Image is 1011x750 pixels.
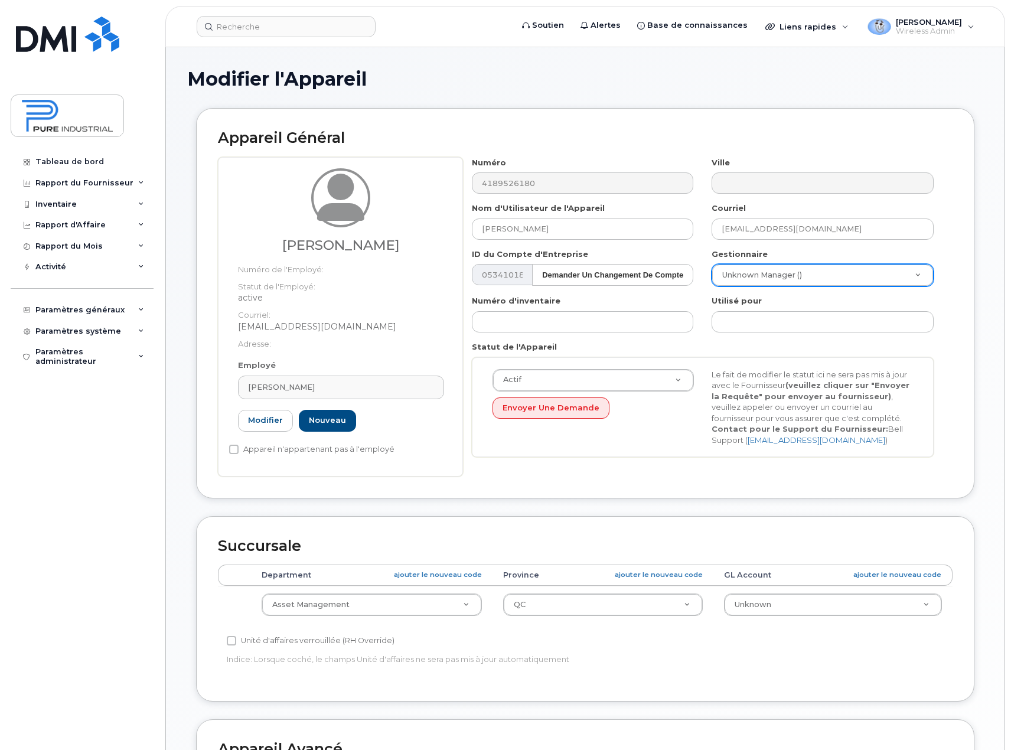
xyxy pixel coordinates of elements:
[853,570,941,580] a: ajouter le nouveau code
[238,258,444,275] dt: Numéro de l'Employé:
[703,369,922,446] div: Le fait de modifier le statut ici ne sera pas mis à jour avec le Fournisseur , veuillez appeler o...
[735,600,771,609] span: Unknown
[712,249,768,260] label: Gestionnaire
[748,435,885,445] a: [EMAIL_ADDRESS][DOMAIN_NAME]
[472,341,557,353] label: Statut de l'Appareil
[713,565,953,586] th: GL Account
[262,594,481,615] a: Asset Management
[712,203,746,214] label: Courriel
[238,238,444,253] h3: [PERSON_NAME]
[272,600,350,609] span: Asset Management
[227,654,698,665] p: Indice: Lorsque coché, le champs Unité d'affaires ne sera pas mis à jour automatiquement
[496,374,521,385] span: Actif
[251,565,493,586] th: Department
[712,295,762,306] label: Utilisé pour
[725,594,941,615] a: Unknown
[472,295,560,306] label: Numéro d'inventaire
[472,203,605,214] label: Nom d'Utilisateur de l'Appareil
[712,157,730,168] label: Ville
[715,270,802,281] span: Unknown Manager ()
[394,570,482,580] a: ajouter le nouveau code
[238,304,444,321] dt: Courriel:
[218,130,953,146] h2: Appareil Général
[542,270,683,279] strong: Demander un Changement de Compte
[493,370,693,391] a: Actif
[712,424,888,433] strong: Contact pour le Support du Fournisseur:
[472,249,588,260] label: ID du Compte d'Entreprise
[238,321,444,332] dd: [EMAIL_ADDRESS][DOMAIN_NAME]
[248,381,315,393] span: [PERSON_NAME]
[229,445,239,454] input: Appareil n'appartenant pas à l'employé
[238,275,444,292] dt: Statut de l'Employé:
[227,636,236,645] input: Unité d'affaires verrouillée (RH Override)
[187,69,983,89] h1: Modifier l'Appareil
[712,265,933,286] a: Unknown Manager ()
[227,634,394,648] label: Unité d'affaires verrouillée (RH Override)
[238,410,293,432] a: Modifier
[532,264,693,286] button: Demander un Changement de Compte
[238,332,444,350] dt: Adresse:
[229,442,394,456] label: Appareil n'appartenant pas à l'employé
[493,397,609,419] button: Envoyer une Demande
[238,360,276,371] label: Employé
[615,570,703,580] a: ajouter le nouveau code
[218,538,953,555] h2: Succursale
[238,292,444,304] dd: active
[238,376,444,399] a: [PERSON_NAME]
[299,410,356,432] a: Nouveau
[472,157,506,168] label: Numéro
[514,600,526,609] span: QC
[504,594,702,615] a: QC
[712,380,909,401] strong: (veuillez cliquer sur "Envoyer la Requête" pour envoyer au fournisseur)
[493,565,713,586] th: Province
